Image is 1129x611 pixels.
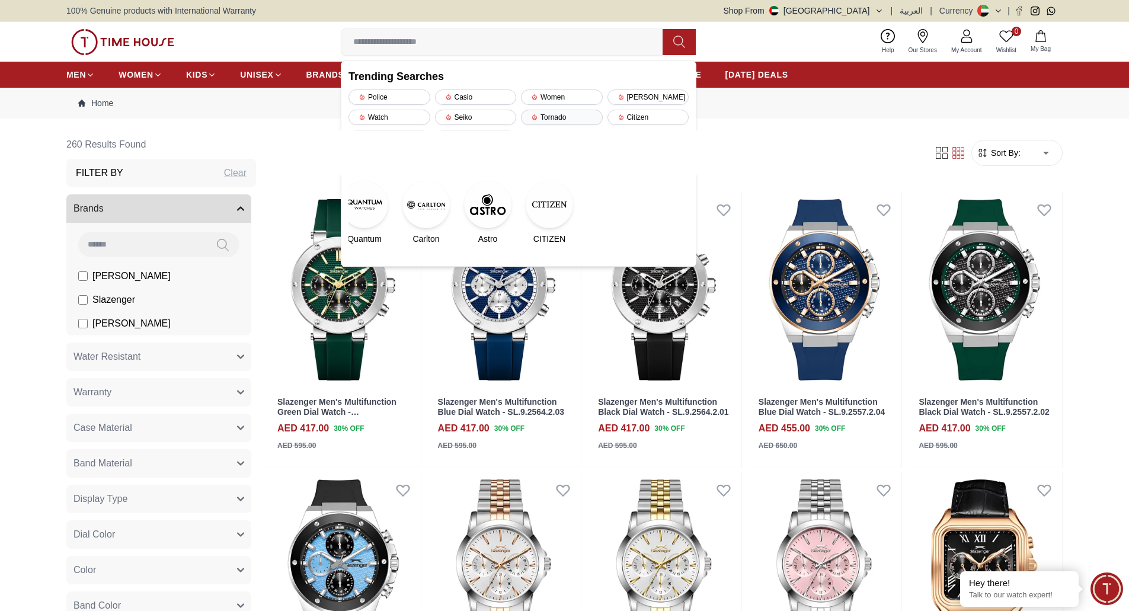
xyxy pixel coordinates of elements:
button: Water Resistant [66,343,251,371]
span: | [1008,5,1010,17]
button: Warranty [66,378,251,407]
span: 100% Genuine products with International Warranty [66,5,256,17]
img: Quantum [341,181,388,228]
span: Quantum [347,233,382,245]
a: Slazenger Men's Multifunction Green Dial Watch - SL.9.2564.2.05 [277,397,396,427]
a: Slazenger Men's Multifunction Blue Dial Watch - SL.9.2564.2.03 [438,397,564,417]
button: Display Type [66,485,251,513]
span: Brands [73,201,104,216]
button: Shop From[GEOGRAPHIC_DATA] [724,5,884,17]
span: | [930,5,932,17]
img: CITIZEN [526,181,573,228]
a: Slazenger Men's Multifunction Black Dial Watch - SL.9.2564.2.01 [598,397,728,417]
h4: AED 417.00 [919,421,970,436]
div: AED 595.00 [919,440,957,451]
nav: Breadcrumb [66,88,1063,119]
a: Slazenger Men's Multifunction Blue Dial Watch - SL.9.2557.2.04 [759,397,885,417]
span: [PERSON_NAME] [92,269,171,283]
div: AED 650.00 [759,440,797,451]
img: Slazenger Men's Multifunction Blue Dial Watch - SL.9.2564.2.03 [426,192,581,388]
a: Our Stores [901,27,944,57]
a: [DATE] DEALS [725,64,788,85]
h6: 260 Results Found [66,130,256,159]
span: Wishlist [992,46,1021,55]
a: MEN [66,64,95,85]
span: Display Type [73,492,127,506]
a: AstroAstro [472,181,504,245]
input: Slazenger [78,295,88,305]
a: Instagram [1031,7,1040,15]
div: Casio [435,89,517,105]
span: My Account [946,46,987,55]
div: Clear [224,166,247,180]
span: Slazenger [92,293,135,307]
span: Astro [478,233,498,245]
button: My Bag [1024,28,1058,56]
a: WOMEN [119,64,162,85]
button: Color [66,556,251,584]
span: Water Resistant [73,350,140,364]
span: My Bag [1026,44,1056,53]
button: العربية [900,5,923,17]
button: Brands [66,194,251,223]
button: Dial Color [66,520,251,549]
div: Seiko [435,110,517,125]
a: Facebook [1015,7,1024,15]
button: Band Material [66,449,251,478]
span: Sort By: [989,147,1021,159]
a: UNISEX [240,64,282,85]
input: [PERSON_NAME] [78,319,88,328]
div: [PERSON_NAME] [607,89,689,105]
input: [PERSON_NAME] [78,271,88,281]
img: Slazenger Men's Multifunction Blue Dial Watch - SL.9.2557.2.04 [747,192,902,388]
span: CITIZEN [533,233,565,245]
div: Hey there! [969,577,1070,589]
img: ... [71,29,174,55]
a: KIDS [186,64,216,85]
img: Slazenger Men's Multifunction Black Dial Watch - SL.9.2557.2.02 [907,192,1062,388]
img: Slazenger Men's Multifunction Black Dial Watch - SL.9.2564.2.01 [586,192,741,388]
span: Warranty [73,385,111,399]
span: 30 % OFF [815,423,845,434]
h4: AED 417.00 [277,421,329,436]
span: Our Stores [904,46,942,55]
img: Carlton [402,181,450,228]
span: Case Material [73,421,132,435]
h4: AED 417.00 [438,421,490,436]
div: Women [521,89,603,105]
img: United Arab Emirates [769,6,779,15]
span: | [891,5,893,17]
span: BRANDS [306,69,344,81]
span: [DATE] DEALS [725,69,788,81]
a: Home [78,97,113,109]
div: Watch [348,110,430,125]
a: Whatsapp [1047,7,1056,15]
div: Citizen [607,110,689,125]
div: watches [435,130,517,145]
div: AED 595.00 [598,440,637,451]
div: Police [348,89,430,105]
img: Slazenger Men's Multifunction Green Dial Watch - SL.9.2564.2.05 [266,192,421,388]
span: MEN [66,69,86,81]
button: Case Material [66,414,251,442]
a: QuantumQuantum [348,181,380,245]
span: Dial Color [73,527,115,542]
span: 30 % OFF [654,423,685,434]
div: Tornado [521,110,603,125]
span: 0 [1012,27,1021,36]
div: AED 595.00 [438,440,476,451]
span: Help [877,46,899,55]
h4: AED 455.00 [759,421,810,436]
a: CITIZENCITIZEN [533,181,565,245]
a: 0Wishlist [989,27,1024,57]
span: Carlton [412,233,439,245]
span: 30 % OFF [494,423,524,434]
span: WOMEN [119,69,153,81]
h4: AED 417.00 [598,421,650,436]
div: 1300 [348,130,430,145]
p: Talk to our watch expert! [969,590,1070,600]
